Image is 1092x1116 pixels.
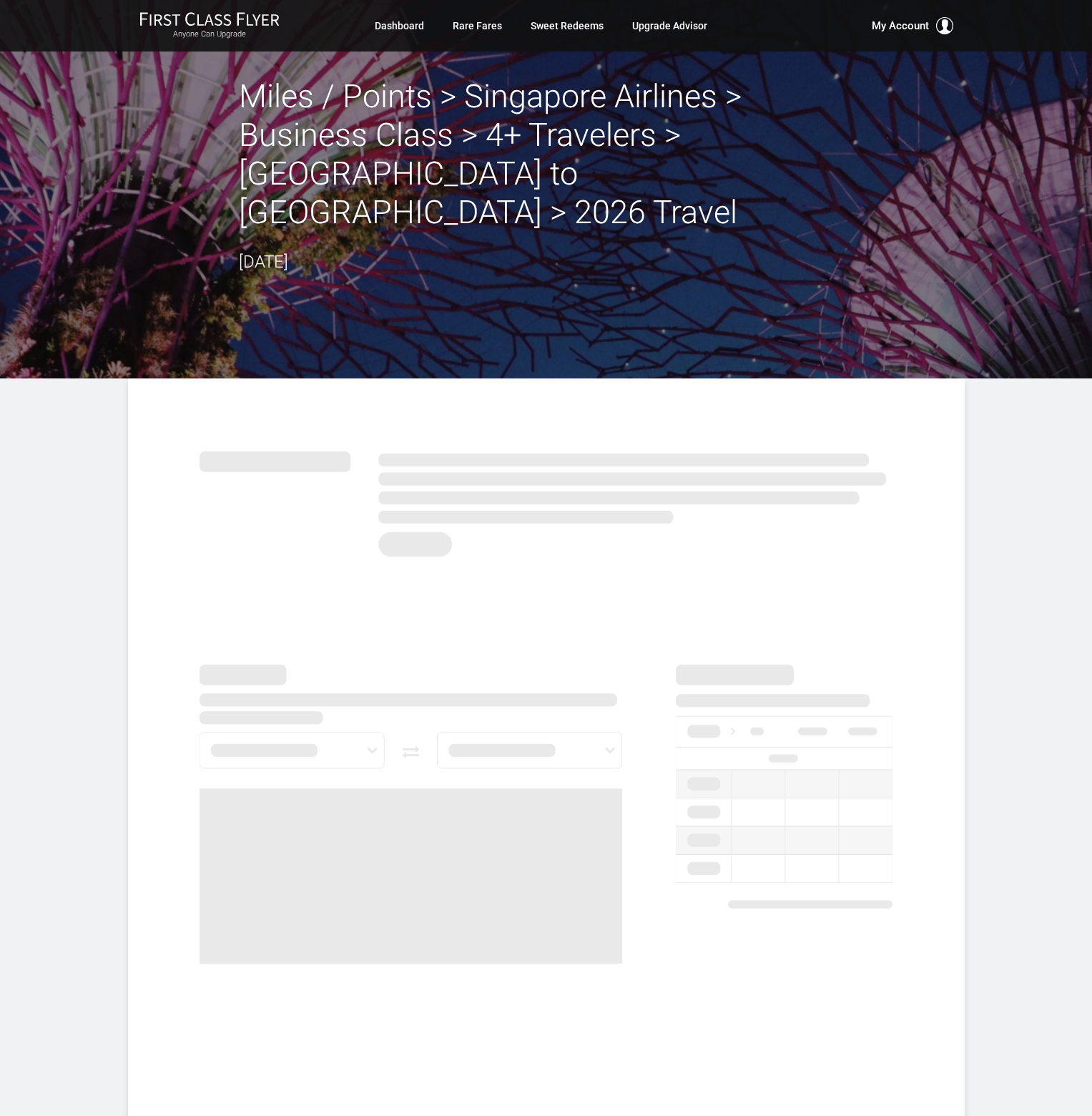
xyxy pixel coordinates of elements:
a: Dashboard [375,13,424,39]
time: [DATE] [239,252,288,272]
a: First Class FlyerAnyone Can Upgrade [139,11,280,40]
small: Anyone Can Upgrade [139,29,280,39]
img: summary.svg [200,436,893,565]
h2: Miles / Points > Singapore Airlines > Business Class > 4+ Travelers > [GEOGRAPHIC_DATA] to [GEOGR... [239,77,854,232]
img: routes.svg [200,665,623,1000]
img: availability.svg [676,665,892,912]
a: Sweet Redeems [531,13,604,39]
span: My Account [872,17,929,34]
a: Upgrade Advisor [632,13,707,39]
button: My Account [872,17,953,34]
a: Rare Fares [453,13,502,39]
img: First Class Flyer [139,11,280,26]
